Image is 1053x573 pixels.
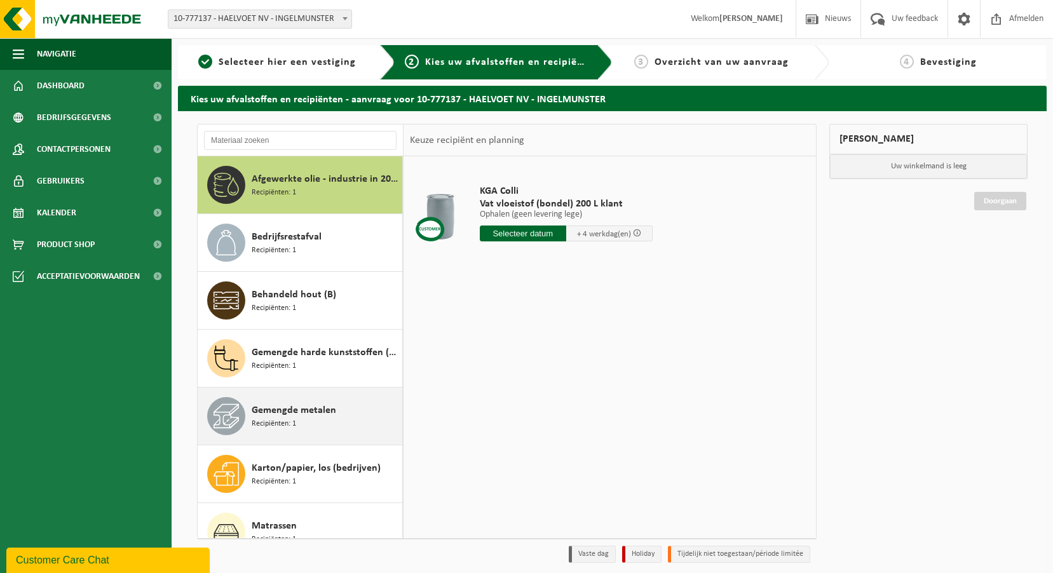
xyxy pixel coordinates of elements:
li: Vaste dag [569,546,616,563]
span: Gemengde harde kunststoffen (PE, PP en PVC), recycleerbaar (industrieel) [252,345,399,360]
span: Recipiënten: 1 [252,245,296,257]
span: Behandeld hout (B) [252,287,336,302]
span: Kalender [37,197,76,229]
span: 2 [405,55,419,69]
span: 1 [198,55,212,69]
span: 10-777137 - HAELVOET NV - INGELMUNSTER [168,10,351,28]
span: Product Shop [37,229,95,260]
span: Recipiënten: 1 [252,418,296,430]
span: Afgewerkte olie - industrie in 200lt [252,172,399,187]
button: Behandeld hout (B) Recipiënten: 1 [198,272,403,330]
p: Uw winkelmand is leeg [830,154,1027,179]
span: 10-777137 - HAELVOET NV - INGELMUNSTER [168,10,352,29]
span: Bedrijfsrestafval [252,229,322,245]
li: Tijdelijk niet toegestaan/période limitée [668,546,810,563]
span: Bevestiging [920,57,977,67]
span: Matrassen [252,518,297,534]
span: Recipiënten: 1 [252,360,296,372]
li: Holiday [622,546,662,563]
p: Ophalen (geen levering lege) [480,210,653,219]
iframe: chat widget [6,545,212,573]
span: Recipiënten: 1 [252,476,296,488]
span: 4 [900,55,914,69]
span: + 4 werkdag(en) [577,230,631,238]
span: Acceptatievoorwaarden [37,260,140,292]
input: Materiaal zoeken [204,131,397,150]
span: Gemengde metalen [252,403,336,418]
a: Doorgaan [974,192,1026,210]
span: Karton/papier, los (bedrijven) [252,461,381,476]
button: Gemengde harde kunststoffen (PE, PP en PVC), recycleerbaar (industrieel) Recipiënten: 1 [198,330,403,388]
strong: [PERSON_NAME] [719,14,783,24]
button: Matrassen Recipiënten: 1 [198,503,403,561]
span: Recipiënten: 1 [252,302,296,314]
span: Contactpersonen [37,133,111,165]
a: 1Selecteer hier een vestiging [184,55,370,70]
button: Afgewerkte olie - industrie in 200lt Recipiënten: 1 [198,156,403,214]
div: [PERSON_NAME] [829,124,1028,154]
span: Navigatie [37,38,76,70]
span: Dashboard [37,70,85,102]
h2: Kies uw afvalstoffen en recipiënten - aanvraag voor 10-777137 - HAELVOET NV - INGELMUNSTER [178,86,1047,111]
div: Keuze recipiënt en planning [404,125,531,156]
span: Bedrijfsgegevens [37,102,111,133]
span: Gebruikers [37,165,85,197]
button: Karton/papier, los (bedrijven) Recipiënten: 1 [198,445,403,503]
span: Kies uw afvalstoffen en recipiënten [425,57,600,67]
button: Gemengde metalen Recipiënten: 1 [198,388,403,445]
button: Bedrijfsrestafval Recipiënten: 1 [198,214,403,272]
span: Selecteer hier een vestiging [219,57,356,67]
span: 3 [634,55,648,69]
span: Recipiënten: 1 [252,534,296,546]
span: Vat vloeistof (bondel) 200 L klant [480,198,653,210]
span: KGA Colli [480,185,653,198]
span: Recipiënten: 1 [252,187,296,199]
input: Selecteer datum [480,226,566,241]
span: Overzicht van uw aanvraag [655,57,789,67]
